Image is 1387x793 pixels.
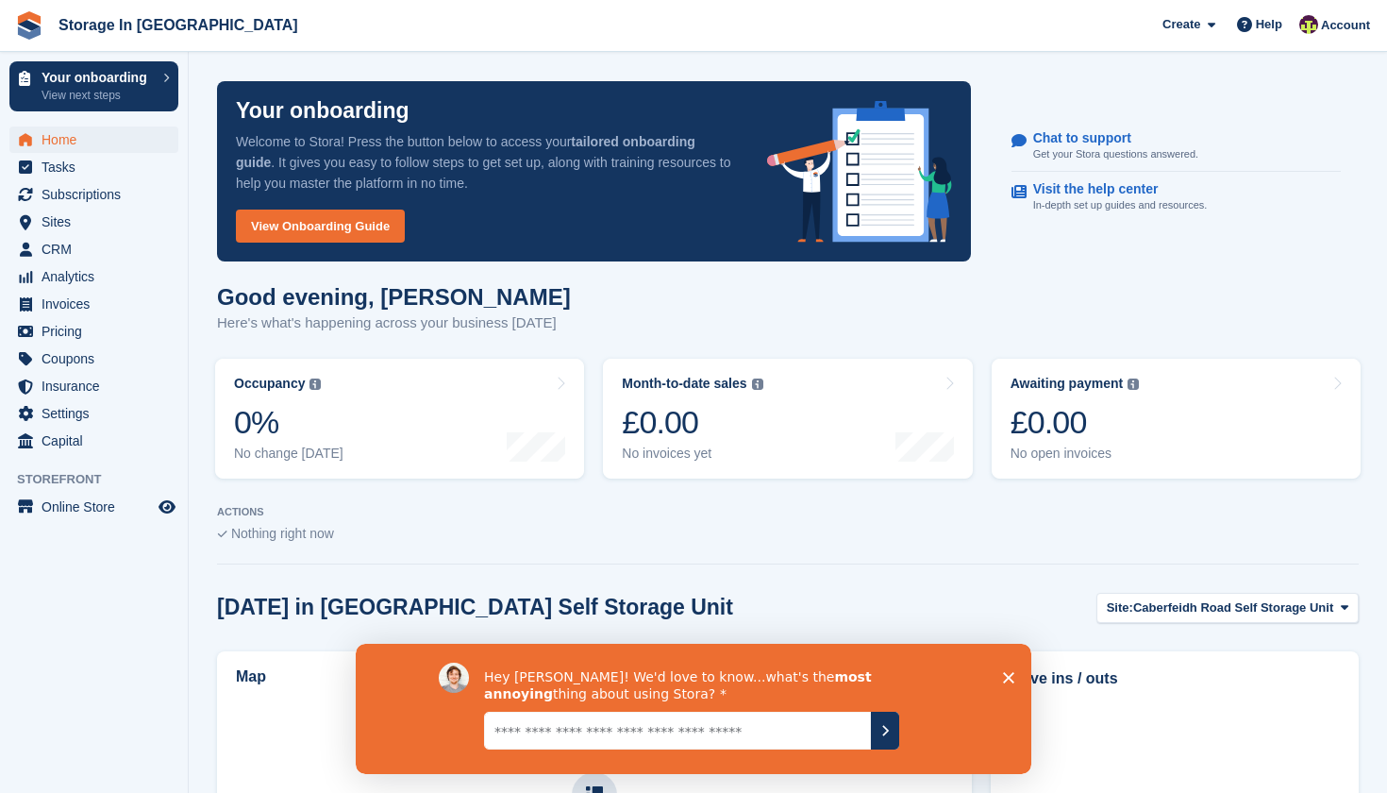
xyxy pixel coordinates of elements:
[42,236,155,262] span: CRM
[42,494,155,520] span: Online Store
[1128,379,1139,390] img: icon-info-grey-7440780725fd019a000dd9b08b2336e03edf1995a4989e88bcd33f0948082b44.svg
[9,428,178,454] a: menu
[9,127,178,153] a: menu
[1096,593,1359,624] button: Site: Caberfeidh Road Self Storage Unit
[9,373,178,399] a: menu
[236,100,409,122] p: Your onboarding
[9,291,178,317] a: menu
[42,71,154,84] p: Your onboarding
[156,496,178,518] a: Preview store
[1107,599,1133,617] span: Site:
[42,209,155,235] span: Sites
[42,127,155,153] span: Home
[1033,130,1183,146] p: Chat to support
[622,403,762,442] div: £0.00
[42,400,155,427] span: Settings
[215,359,584,479] a: Occupancy 0% No change [DATE]
[9,400,178,427] a: menu
[217,531,227,538] img: blank_slate_check_icon-ba018cac091ee9be17c0a81a6c232d5eb81de652e7a59be601be346b1b6ddf79.svg
[236,210,405,243] a: View Onboarding Guide
[236,131,737,194] p: Welcome to Stora! Press the button below to access your . It gives you easy to follow steps to ge...
[42,373,155,399] span: Insurance
[767,101,952,243] img: onboarding-info-6c161a55d2c0e0a8cae90662b2fe09162a5109e8cc188191df67fb4f79e88e88.svg
[217,595,733,620] h2: [DATE] in [GEOGRAPHIC_DATA] Self Storage Unit
[234,376,305,392] div: Occupancy
[234,403,343,442] div: 0%
[992,359,1361,479] a: Awaiting payment £0.00 No open invoices
[1162,15,1200,34] span: Create
[9,154,178,180] a: menu
[9,181,178,208] a: menu
[1033,146,1198,162] p: Get your Stora questions answered.
[1033,197,1208,213] p: In-depth set up guides and resources.
[1011,121,1341,173] a: Chat to support Get your Stora questions answered.
[622,446,762,462] div: No invoices yet
[9,494,178,520] a: menu
[42,428,155,454] span: Capital
[1011,446,1140,462] div: No open invoices
[17,470,188,489] span: Storefront
[9,209,178,235] a: menu
[236,668,266,685] h2: Map
[231,526,334,541] span: Nothing right now
[15,11,43,40] img: stora-icon-8386f47178a22dfd0bd8f6a31ec36ba5ce8667c1dd55bd0f319d3a0aa187defe.svg
[1321,16,1370,35] span: Account
[42,346,155,372] span: Coupons
[9,318,178,345] a: menu
[1299,15,1318,34] img: Colin Wood
[42,154,155,180] span: Tasks
[217,506,1359,518] p: ACTIONS
[42,291,155,317] span: Invoices
[42,263,155,290] span: Analytics
[9,236,178,262] a: menu
[1033,181,1193,197] p: Visit the help center
[9,346,178,372] a: menu
[234,446,343,462] div: No change [DATE]
[622,376,746,392] div: Month-to-date sales
[603,359,972,479] a: Month-to-date sales £0.00 No invoices yet
[1011,376,1124,392] div: Awaiting payment
[1009,667,1341,690] h2: Move ins / outs
[9,61,178,111] a: Your onboarding View next steps
[9,263,178,290] a: menu
[1133,599,1333,617] span: Caberfeidh Road Self Storage Unit
[42,87,154,104] p: View next steps
[1256,15,1282,34] span: Help
[51,9,306,41] a: Storage In [GEOGRAPHIC_DATA]
[356,644,1031,774] iframe: Survey by David from Stora
[752,379,763,390] img: icon-info-grey-7440780725fd019a000dd9b08b2336e03edf1995a4989e88bcd33f0948082b44.svg
[1011,403,1140,442] div: £0.00
[217,284,571,310] h1: Good evening, [PERSON_NAME]
[42,318,155,345] span: Pricing
[1011,172,1341,223] a: Visit the help center In-depth set up guides and resources.
[42,181,155,208] span: Subscriptions
[309,379,321,390] img: icon-info-grey-7440780725fd019a000dd9b08b2336e03edf1995a4989e88bcd33f0948082b44.svg
[217,312,571,334] p: Here's what's happening across your business [DATE]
